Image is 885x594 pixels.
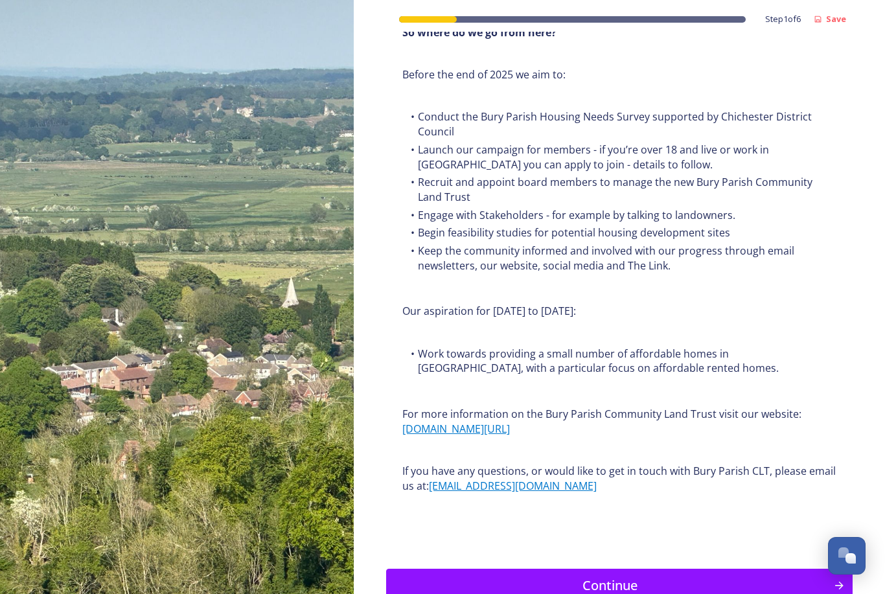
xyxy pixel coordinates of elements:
[402,422,510,436] a: [DOMAIN_NAME][URL]
[826,13,846,25] strong: Save
[828,537,866,575] button: Open Chat
[402,407,836,436] p: For more information on the Bury Parish Community Land Trust visit our website:
[402,208,836,223] li: Engage with Stakeholders - for example by talking to landowners.
[402,25,557,40] strong: So where do we go from here?
[402,109,836,139] li: Conduct the Bury Parish Housing Needs Survey supported by Chichester District Council
[402,143,836,172] li: Launch our campaign for members - if you’re over 18 and live or work in [GEOGRAPHIC_DATA] you can...
[402,225,836,240] li: Begin feasibility studies for potential housing development sites
[402,464,836,493] p: If you have any questions, or would like to get in touch with Bury Parish CLT, please email us at:
[402,244,836,273] li: Keep the community informed and involved with our progress through email newsletters, our website...
[402,67,836,82] p: Before the end of 2025 we aim to:
[402,175,836,204] li: Recruit and appoint board members to manage the new Bury Parish Community Land Trust
[402,304,836,319] p: Our aspiration for [DATE] to [DATE]:
[765,13,801,25] span: Step 1 of 6
[402,347,836,376] li: Work towards providing a small number of affordable homes in [GEOGRAPHIC_DATA], with a particular...
[429,479,597,493] a: [EMAIL_ADDRESS][DOMAIN_NAME]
